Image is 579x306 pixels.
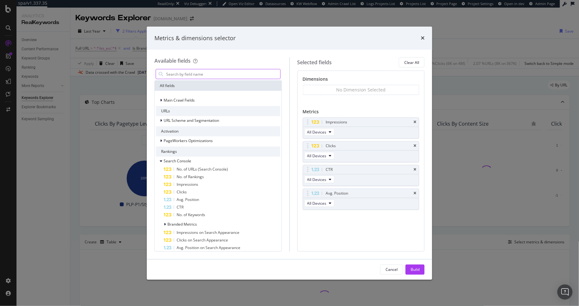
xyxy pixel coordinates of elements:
span: CTR [177,204,184,210]
div: times [413,120,416,124]
span: All Devices [307,201,327,206]
div: CTRtimesAll Devices [303,165,420,186]
button: Cancel [380,265,403,275]
span: All Devices [307,129,327,135]
span: No. of URLs (Search Console) [177,166,228,172]
span: Search Console [164,158,191,164]
div: Rankings [156,147,280,157]
span: All Devices [307,177,327,182]
div: times [413,144,416,148]
div: Build [411,267,420,272]
div: Metrics [303,109,420,117]
span: Branded Metrics [167,222,197,227]
div: Dimensions [303,76,420,85]
div: CTR [326,166,333,173]
div: ImpressionstimesAll Devices [303,117,420,139]
div: times [413,168,416,172]
div: times [421,34,425,42]
span: Avg. Position [177,197,199,202]
input: Search by field name [166,69,280,79]
div: All fields [155,81,282,91]
button: Clear All [399,57,425,67]
div: No Dimension Selected [336,87,386,93]
span: Clicks [177,189,187,195]
span: Impressions [177,182,198,187]
div: Cancel [386,267,398,272]
span: No. of Rankings [177,174,204,179]
div: Avg. Position [326,190,348,197]
div: Metrics & dimensions selector [154,34,236,42]
span: Impressions on Search Appearance [177,230,239,235]
button: Build [406,265,425,275]
button: All Devices [304,152,335,159]
button: All Devices [304,199,335,207]
span: Clicks on Search Appearance [177,237,228,243]
span: Main Crawl Fields [164,97,195,103]
div: Impressions [326,119,348,125]
div: Open Intercom Messenger [557,284,573,300]
div: times [413,191,416,195]
div: Avg. PositiontimesAll Devices [303,189,420,210]
div: ClickstimesAll Devices [303,141,420,162]
div: Selected fields [297,59,332,66]
span: URL Scheme and Segmentation [164,118,219,123]
span: All Devices [307,153,327,159]
span: Avg. Position on Search Appearance [177,245,240,250]
div: Clicks [326,143,336,149]
div: Available fields [154,57,191,64]
button: All Devices [304,176,335,183]
div: Clear All [404,60,419,65]
button: All Devices [304,128,335,136]
div: Activation [156,126,280,136]
div: modal [147,27,432,280]
span: No. of Keywords [177,212,205,217]
span: PageWorkers Optimizations [164,138,213,143]
div: URLs [156,106,280,116]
